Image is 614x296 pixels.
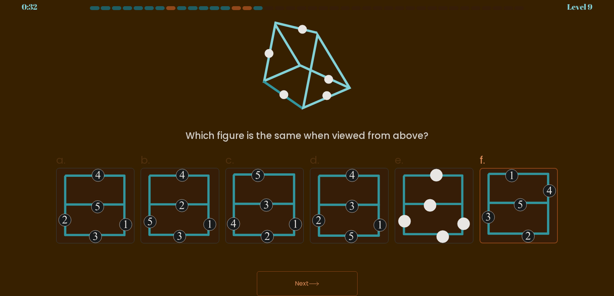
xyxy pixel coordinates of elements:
[257,271,358,296] button: Next
[395,152,403,168] span: e.
[141,152,150,168] span: b.
[310,152,319,168] span: d.
[225,152,234,168] span: c.
[61,129,554,143] div: Which figure is the same when viewed from above?
[480,152,485,168] span: f.
[22,1,37,13] div: 0:32
[56,152,65,168] span: a.
[567,1,592,13] div: Level 9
